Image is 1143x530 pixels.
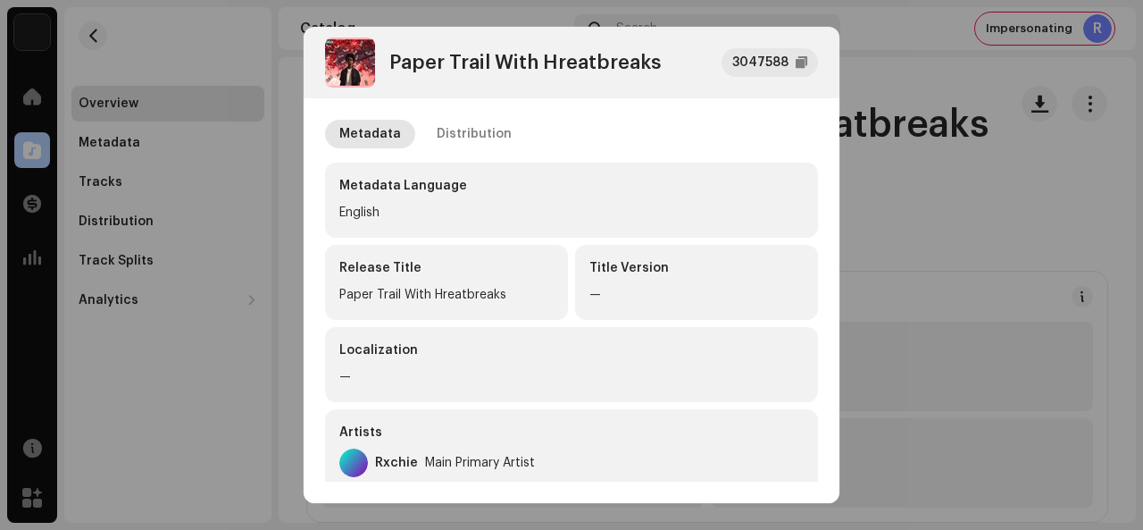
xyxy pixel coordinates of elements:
[339,202,804,223] div: English
[339,259,554,277] div: Release Title
[375,456,418,470] div: Rxchie
[437,120,512,148] div: Distribution
[339,366,804,388] div: —
[732,52,788,73] div: 3047588
[589,259,804,277] div: Title Version
[339,120,401,148] div: Metadata
[325,38,375,88] img: a19444cd-d18a-45f6-a476-45dc621e4111
[389,52,661,73] div: Paper Trail With Hreatbreaks
[589,284,804,306] div: —
[339,424,804,442] div: Artists
[339,177,804,195] div: Metadata Language
[425,456,535,470] div: Main Primary Artist
[339,284,554,306] div: Paper Trail With Hreatbreaks
[339,341,804,359] div: Localization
